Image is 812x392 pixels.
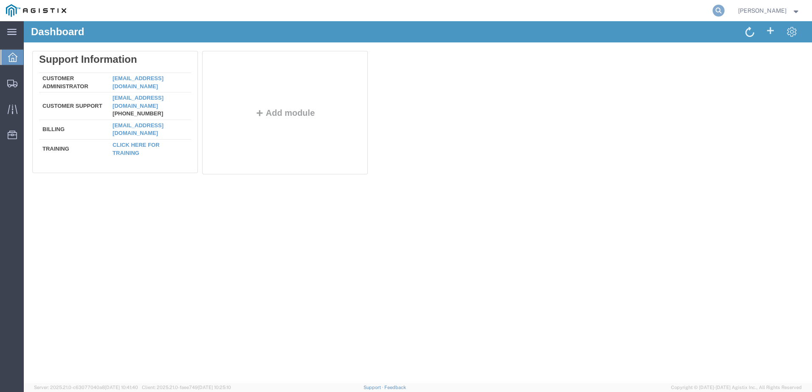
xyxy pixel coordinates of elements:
span: Copyright © [DATE]-[DATE] Agistix Inc., All Rights Reserved [671,384,802,391]
td: [PHONE_NUMBER] [85,71,167,99]
a: Click here for training [89,120,136,135]
button: [PERSON_NAME] [738,6,801,16]
a: [EMAIL_ADDRESS][DOMAIN_NAME] [89,101,140,115]
td: Billing [15,98,85,118]
span: [DATE] 10:25:10 [198,385,231,390]
span: Server: 2025.21.0-c63077040a8 [34,385,138,390]
td: Customer Support [15,71,85,99]
a: [EMAIL_ADDRESS][DOMAIN_NAME] [89,73,140,88]
span: [DATE] 10:41:40 [105,385,138,390]
span: Nathan Seeley [738,6,787,15]
a: Support [364,385,385,390]
button: Add module [229,87,294,96]
td: Training [15,118,85,136]
iframe: FS Legacy Container [24,21,812,383]
span: Client: 2025.21.0-faee749 [142,385,231,390]
a: [EMAIL_ADDRESS][DOMAIN_NAME] [89,54,140,68]
img: logo [6,4,66,17]
a: Feedback [384,385,406,390]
